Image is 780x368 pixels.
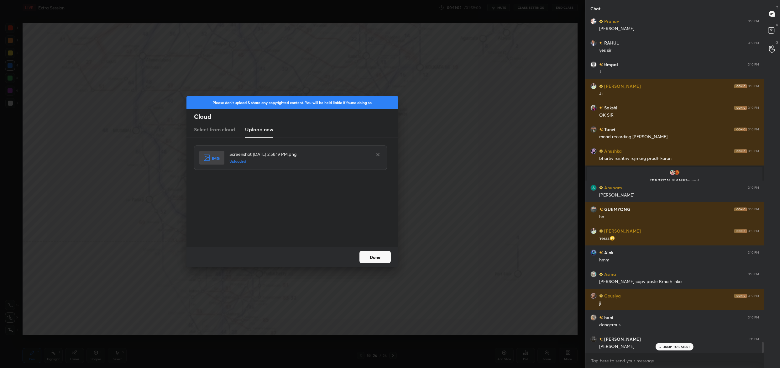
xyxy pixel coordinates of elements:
[748,294,759,298] div: 3:10 PM
[590,293,597,299] img: 90af7646ff90492eba7b88d31be7a3d1.jpg
[590,336,597,342] img: ce4e09316e5d4f4e9b4c272f79330144.jpg
[599,316,603,319] img: no-rating-badge.077c3623.svg
[603,271,616,277] h6: Asma
[734,128,747,131] img: iconic-dark.1390631f.png
[585,0,605,17] p: Chat
[245,126,273,133] h3: Upload new
[603,228,641,234] h6: [PERSON_NAME]
[734,106,747,110] img: iconic-dark.1390631f.png
[590,206,597,213] img: 043112706bbb4eb0b444d90f21242bd1.jpg
[748,41,759,45] div: 3:10 PM
[776,5,778,10] p: T
[599,229,603,233] img: Learner_Badge_beginner_1_8b307cf2a0.svg
[748,128,759,131] div: 3:10 PM
[599,84,603,88] img: Learner_Badge_beginner_1_8b307cf2a0.svg
[748,272,759,276] div: 3:10 PM
[590,105,597,111] img: 248881f783ec48c8ab132b4e01f555b0.jpg
[599,134,759,140] div: mohd recording [PERSON_NAME]
[590,126,597,133] img: 9296cd641cc2405ebc11681303e3215a.jpg
[590,271,597,277] img: 023c3cf57870466091aacae4004e5e43.jpg
[603,336,641,342] h6: [PERSON_NAME]
[674,169,680,176] img: 9378439e85674f5cad2b04152dfdb718.85282060_3
[603,314,613,321] h6: hani
[603,83,641,89] h6: [PERSON_NAME]
[599,155,759,162] div: bhartiy rashtriy rajmarg pradhikaran
[603,148,622,154] h6: Anushka
[669,169,676,176] img: 5da127da56e347d5b304342b10af5822.jpg
[590,314,597,321] img: 439d46edf8464b39aadbf82f5553508b.jpg
[603,206,631,213] h6: GUEMYONG
[599,69,759,75] div: JI
[591,178,759,183] p: [PERSON_NAME]
[599,300,759,307] div: ji
[748,208,759,211] div: 3:10 PM
[603,292,621,299] h6: Gousiya
[734,149,747,153] img: iconic-dark.1390631f.png
[194,113,398,121] h2: Cloud
[603,249,613,256] h6: Alok
[599,294,603,298] img: Learner_Badge_beginner_1_8b307cf2a0.svg
[590,40,597,46] img: ac137d8d532f4dc09bf619401b00f5b7.jpg
[749,337,759,341] div: 3:11 PM
[599,322,759,328] div: dangerous
[229,151,369,157] h4: Screenshot [DATE] 2.58.19 PM.png
[599,257,759,263] div: hmm
[599,128,603,131] img: no-rating-badge.077c3623.svg
[603,104,617,111] h6: Sakshi
[590,61,597,68] img: default.png
[599,19,603,23] img: Learner_Badge_beginner_1_8b307cf2a0.svg
[599,63,603,66] img: no-rating-badge.077c3623.svg
[599,208,603,211] img: no-rating-badge.077c3623.svg
[229,159,369,164] h5: Uploaded
[590,18,597,24] img: 29236a319bab4d19a4567c2f52b9caa3.jpg
[599,192,759,198] div: [PERSON_NAME]
[599,279,759,285] div: [PERSON_NAME] copy paste Krna h inko
[599,235,759,242] div: Yesss😳
[599,186,603,190] img: Learner_Badge_beginner_1_8b307cf2a0.svg
[599,26,759,32] div: [PERSON_NAME]
[599,214,759,220] div: ha
[748,229,759,233] div: 3:10 PM
[599,272,603,276] img: Learner_Badge_beginner_1_8b307cf2a0.svg
[603,184,622,191] h6: Anupam
[599,106,603,110] img: no-rating-badge.077c3623.svg
[590,250,597,256] img: bcd434205a6f4cb082e593841c7617d4.jpg
[590,185,597,191] img: 4996c1c9a5f24dc6bf6cb26758d2f243.74377882_3
[359,251,391,263] button: Done
[663,345,690,349] p: JUMP TO LATEST
[585,17,764,353] div: grid
[748,63,759,66] div: 3:10 PM
[599,47,759,54] div: yes sir
[734,208,747,211] img: iconic-dark.1390631f.png
[748,251,759,255] div: 3:10 PM
[599,251,603,255] img: no-rating-badge.077c3623.svg
[748,149,759,153] div: 3:10 PM
[748,84,759,88] div: 3:10 PM
[603,18,619,24] h6: Pranav
[603,126,615,133] h6: Tanvi
[748,106,759,110] div: 3:10 PM
[599,112,759,118] div: OK SIR
[599,344,759,350] div: [PERSON_NAME]
[599,41,603,45] img: no-rating-badge.077c3623.svg
[599,91,759,97] div: Jii
[734,229,747,233] img: iconic-dark.1390631f.png
[590,148,597,154] img: b76b12fd5e664b44a8b358efbe49336e.jpg
[590,83,597,89] img: 0e7cb5a5a1a14fd2aec03e3489f43d4a.jpg
[603,39,619,46] h6: RAHUL
[734,84,747,88] img: iconic-dark.1390631f.png
[599,338,603,341] img: no-rating-badge.077c3623.svg
[748,186,759,190] div: 3:10 PM
[734,294,747,298] img: iconic-dark.1390631f.png
[776,40,778,45] p: G
[599,149,603,153] img: Learner_Badge_beginner_1_8b307cf2a0.svg
[748,19,759,23] div: 3:10 PM
[687,177,699,183] span: joined
[748,316,759,319] div: 3:10 PM
[603,61,618,68] h6: timpal
[590,228,597,234] img: 0e7cb5a5a1a14fd2aec03e3489f43d4a.jpg
[776,23,778,27] p: D
[186,96,398,109] div: Please don't upload & share any copyrighted content. You will be held liable if found doing so.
